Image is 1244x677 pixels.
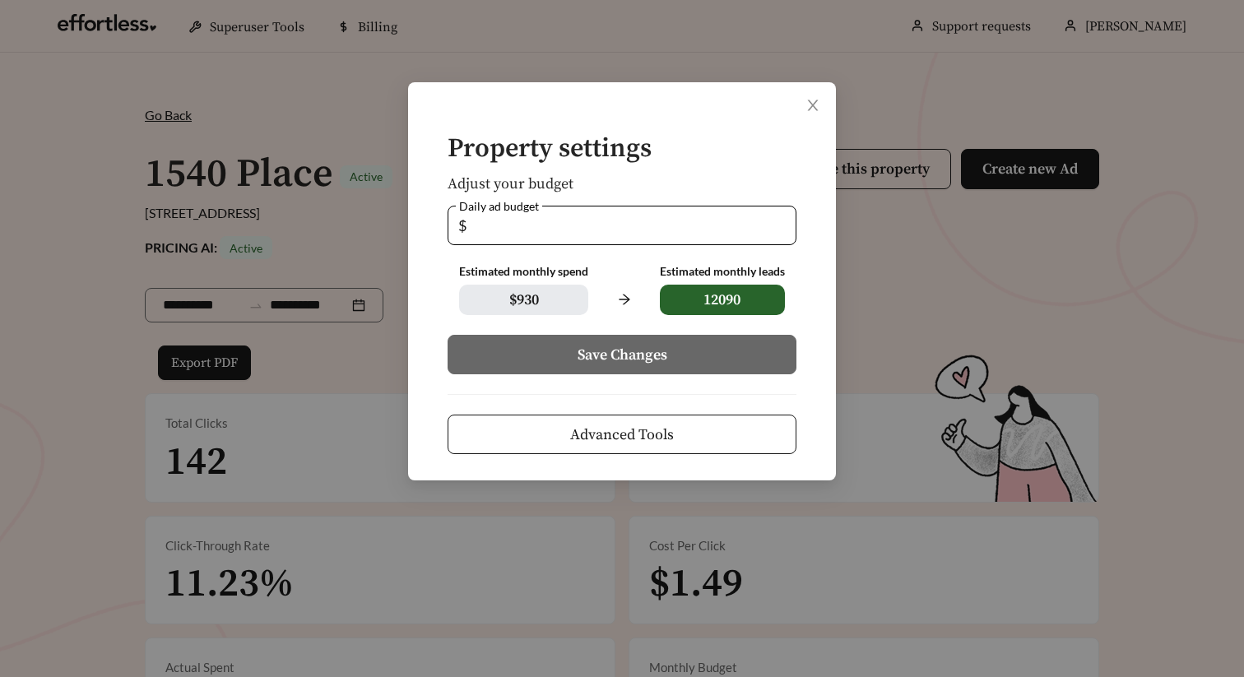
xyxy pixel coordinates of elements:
button: Close [790,82,836,128]
span: $ 930 [459,285,588,315]
h4: Property settings [448,135,796,164]
span: close [805,98,820,113]
div: Estimated monthly leads [660,265,785,279]
button: Advanced Tools [448,415,796,454]
span: 12090 [660,285,785,315]
span: arrow-right [608,284,639,315]
h5: Adjust your budget [448,176,796,192]
div: Estimated monthly spend [459,265,588,279]
a: Advanced Tools [448,426,796,442]
button: Save Changes [448,335,796,374]
span: Advanced Tools [570,424,674,446]
span: $ [458,206,466,244]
